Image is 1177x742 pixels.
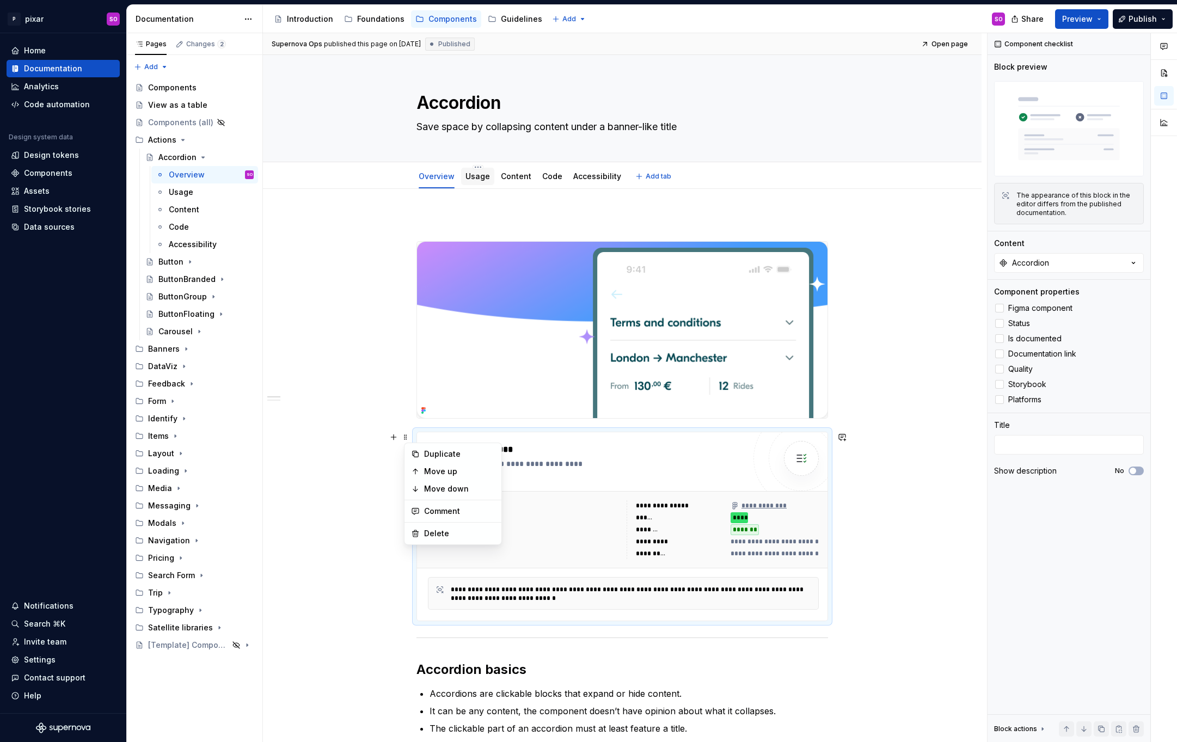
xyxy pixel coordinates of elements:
div: Layout [148,448,174,459]
div: Feedback [131,375,258,393]
button: Search ⌘K [7,615,120,633]
div: pixar [25,14,44,24]
a: Components [131,79,258,96]
a: Carousel [141,323,258,340]
div: Components (all) [148,117,213,128]
span: Add tab [646,172,671,181]
a: Accessibility [151,236,258,253]
div: Media [131,480,258,497]
label: No [1115,467,1124,475]
a: Usage [151,183,258,201]
a: Supernova Logo [36,722,90,733]
div: Documentation [24,63,82,74]
div: Content [169,204,199,215]
div: Comment [424,506,495,517]
span: Storybook [1008,380,1046,389]
div: Guidelines [501,14,542,24]
div: The appearance of this block in the editor differs from the published documentation. [1016,191,1137,217]
div: Typography [131,602,258,619]
div: Satellite libraries [148,622,213,633]
div: Storybook stories [24,204,91,214]
div: Overview [414,164,459,187]
div: Messaging [148,500,191,511]
a: OverviewSO [151,166,258,183]
div: Banners [131,340,258,358]
div: Component properties [994,286,1080,297]
a: [Template] Component [131,636,258,654]
span: Figma component [1008,304,1072,312]
div: Identify [131,410,258,427]
div: Button [158,256,183,267]
div: Notifications [24,600,73,611]
button: Share [1006,9,1051,29]
div: Move down [424,483,495,494]
a: Code [542,171,562,181]
div: Form [148,396,166,407]
span: Quality [1008,365,1033,373]
div: Usage [461,164,494,187]
div: P [8,13,21,26]
a: ButtonFloating [141,305,258,323]
div: Loading [131,462,258,480]
div: Data sources [24,222,75,232]
a: Overview [419,171,455,181]
div: Analytics [24,81,59,92]
div: Block actions [994,725,1037,733]
a: Data sources [7,218,120,236]
h2: Accordion basics [416,661,828,678]
a: Settings [7,651,120,669]
div: Delete [424,528,495,539]
div: Components [24,168,72,179]
button: Publish [1113,9,1173,29]
div: Navigation [148,535,190,546]
div: Actions [131,131,258,149]
div: SO [247,169,253,180]
span: Open page [931,40,968,48]
div: ButtonFloating [158,309,214,320]
span: Preview [1062,14,1093,24]
button: Add [131,59,171,75]
div: Search Form [131,567,258,584]
a: Analytics [7,78,120,95]
a: ButtonBranded [141,271,258,288]
div: Code [538,164,567,187]
div: Design tokens [24,150,79,161]
span: Documentation link [1008,349,1076,358]
span: Platforms [1008,395,1041,404]
div: Trip [148,587,163,598]
span: Publish [1129,14,1157,24]
div: Items [131,427,258,445]
div: Accessibility [169,239,217,250]
img: 6911aef7-f59d-4487-8767-b4e8b1299100.png [417,242,827,418]
div: Items [148,431,169,441]
div: Foundations [357,14,404,24]
span: Supernova Ops [272,40,322,48]
div: Page tree [269,8,547,30]
div: DataViz [148,361,177,372]
a: Foundations [340,10,409,28]
div: published this page on [DATE] [324,40,421,48]
div: ButtonGroup [158,291,207,302]
div: Code [169,222,189,232]
div: Settings [24,654,56,665]
div: Trip [131,584,258,602]
a: Code automation [7,96,120,113]
a: Button [141,253,258,271]
span: Add [144,63,158,71]
p: It can be any content, the component doesn’t have opinion about what it collapses. [430,704,828,718]
a: Accordion [141,149,258,166]
span: Published [438,40,470,48]
div: Overview [169,169,205,180]
a: Content [501,171,531,181]
button: PpixarSO [2,7,124,30]
div: Title [994,420,1010,431]
a: Home [7,42,120,59]
div: Help [24,690,41,701]
div: Feedback [148,378,185,389]
button: Notifications [7,597,120,615]
a: Documentation [7,60,120,77]
button: Contact support [7,669,120,686]
a: Assets [7,182,120,200]
a: Open page [918,36,973,52]
div: Block actions [994,721,1047,737]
